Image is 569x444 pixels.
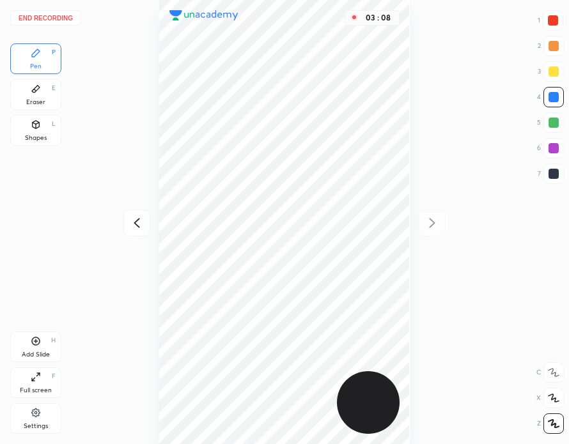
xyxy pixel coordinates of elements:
[51,337,56,344] div: H
[363,13,394,22] div: 03 : 08
[52,49,56,56] div: P
[24,423,48,429] div: Settings
[10,10,81,26] button: End recording
[26,99,45,105] div: Eraser
[537,87,564,107] div: 4
[25,135,47,141] div: Shapes
[536,388,564,408] div: X
[52,373,56,379] div: F
[536,362,564,383] div: C
[537,138,564,158] div: 6
[538,164,564,184] div: 7
[537,112,564,133] div: 5
[538,36,564,56] div: 2
[22,351,50,358] div: Add Slide
[52,121,56,127] div: L
[30,63,42,70] div: Pen
[52,85,56,91] div: E
[537,413,564,434] div: Z
[20,387,52,394] div: Full screen
[538,61,564,82] div: 3
[169,10,238,20] img: logo.38c385cc.svg
[538,10,563,31] div: 1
